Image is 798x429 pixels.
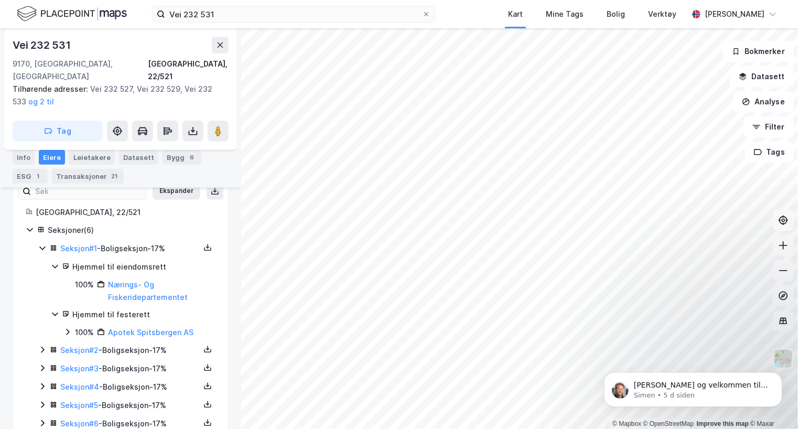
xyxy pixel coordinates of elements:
button: Tags [745,142,794,163]
span: Tilhørende adresser: [13,84,90,93]
div: 9170, [GEOGRAPHIC_DATA], [GEOGRAPHIC_DATA] [13,58,148,83]
button: Analyse [733,91,794,112]
div: - Boligseksjon - 17% [60,399,200,412]
div: Verktøy [648,8,676,20]
div: Mine Tags [546,8,584,20]
iframe: Intercom notifications melding [588,350,798,424]
img: logo.f888ab2527a4732fd821a326f86c7f29.svg [17,5,127,23]
button: Datasett [730,66,794,87]
div: Transaksjoner [52,169,124,184]
div: 21 [109,171,120,181]
img: Z [773,349,793,369]
div: 1 [33,171,44,181]
div: Vei 232 527, Vei 232 529, Vei 232 533 [13,83,220,108]
div: Leietakere [69,150,115,165]
button: Bokmerker [723,41,794,62]
div: - Boligseksjon - 17% [60,242,200,255]
div: Bygg [163,150,201,165]
a: Seksjon#5 [60,401,98,410]
div: 100% [75,278,94,291]
div: Eiere [39,150,65,165]
div: Hjemmel til eiendomsrett [72,261,215,273]
a: Improve this map [697,420,749,427]
div: 100% [75,326,94,339]
div: Datasett [119,150,158,165]
a: Seksjon#3 [60,364,99,373]
div: [GEOGRAPHIC_DATA], 22/521 [148,58,229,83]
input: Søk [31,184,146,199]
a: Seksjon#4 [60,382,99,391]
a: Seksjon#2 [60,346,99,355]
div: Vei 232 531 [13,37,73,53]
div: Hjemmel til festerett [72,308,215,321]
div: - Boligseksjon - 17% [60,362,200,375]
a: OpenStreetMap [643,420,694,427]
a: Seksjon#1 [60,244,97,253]
a: Mapbox [612,420,641,427]
a: Apotek Spitsbergen AS [108,328,193,337]
div: Info [13,150,35,165]
div: Kart [508,8,523,20]
div: [GEOGRAPHIC_DATA], 22/521 [36,206,215,219]
div: [PERSON_NAME] [705,8,764,20]
button: Tag [13,121,103,142]
div: - Boligseksjon - 17% [60,344,200,357]
div: ESG [13,169,48,184]
div: - Boligseksjon - 17% [60,381,200,393]
input: Søk på adresse, matrikkel, gårdeiere, leietakere eller personer [165,6,422,22]
div: 6 [187,152,197,163]
a: Seksjon#6 [60,419,99,428]
a: Nærings- Og Fiskeridepartementet [108,280,188,302]
div: Bolig [607,8,625,20]
button: Ekspander [153,183,200,200]
div: Seksjoner ( 6 ) [48,224,215,237]
button: Filter [743,116,794,137]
